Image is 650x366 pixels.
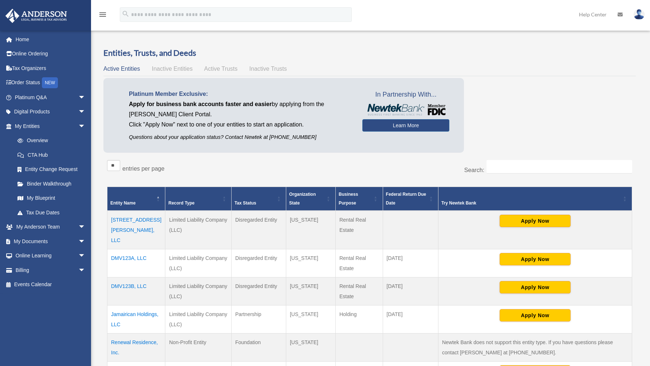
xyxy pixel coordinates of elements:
[286,277,335,305] td: [US_STATE]
[5,47,96,61] a: Online Ordering
[78,119,93,134] span: arrow_drop_down
[286,187,335,211] th: Organization State: Activate to sort
[5,90,96,105] a: Platinum Q&Aarrow_drop_down
[5,32,96,47] a: Home
[165,211,231,249] td: Limited Liability Company (LLC)
[500,281,571,293] button: Apply Now
[129,120,351,130] p: Click "Apply Now" next to one of your entities to start an application.
[335,277,383,305] td: Rental Real Estate
[165,249,231,277] td: Limited Liability Company (LLC)
[500,309,571,322] button: Apply Now
[249,66,287,72] span: Inactive Trusts
[5,234,96,249] a: My Documentsarrow_drop_down
[98,13,107,19] a: menu
[286,334,335,362] td: [US_STATE]
[386,192,426,206] span: Federal Return Due Date
[5,75,96,90] a: Order StatusNEW
[78,234,93,249] span: arrow_drop_down
[235,200,256,206] span: Tax Status
[5,249,96,263] a: Online Learningarrow_drop_down
[286,249,335,277] td: [US_STATE]
[339,192,358,206] span: Business Purpose
[165,277,231,305] td: Limited Liability Company (LLC)
[122,10,130,18] i: search
[10,176,93,191] a: Binder Walkthrough
[165,187,231,211] th: Record Type: Activate to sort
[441,199,621,207] div: Try Newtek Bank
[366,104,446,116] img: NewtekBankLogoSM.png
[78,220,93,235] span: arrow_drop_down
[129,133,351,142] p: Questions about your application status? Contact Newtek at [PHONE_NUMBER]
[129,89,351,99] p: Platinum Member Exclusive:
[286,211,335,249] td: [US_STATE]
[335,305,383,334] td: Holding
[10,205,93,220] a: Tax Due Dates
[107,334,165,362] td: Renewal Residence, Inc.
[107,249,165,277] td: DMV123A, LLC
[78,105,93,120] span: arrow_drop_down
[231,305,286,334] td: Partnership
[103,66,140,72] span: Active Entities
[438,334,632,362] td: Newtek Bank does not support this entity type. If you have questions please contact [PERSON_NAME]...
[634,9,645,20] img: User Pic
[165,305,231,334] td: Limited Liability Company (LLC)
[335,187,383,211] th: Business Purpose: Activate to sort
[103,47,636,59] h3: Entities, Trusts, and Deeds
[122,166,165,172] label: entries per page
[78,249,93,264] span: arrow_drop_down
[231,277,286,305] td: Disregarded Entity
[362,89,449,101] span: In Partnership With...
[10,191,93,206] a: My Blueprint
[165,334,231,362] td: Non-Profit Entity
[335,249,383,277] td: Rental Real Estate
[5,105,96,119] a: Digital Productsarrow_drop_down
[42,77,58,88] div: NEW
[3,9,69,23] img: Anderson Advisors Platinum Portal
[464,167,484,173] label: Search:
[383,305,438,334] td: [DATE]
[5,263,96,277] a: Billingarrow_drop_down
[107,211,165,249] td: [STREET_ADDRESS][PERSON_NAME], LLC
[289,192,316,206] span: Organization State
[383,249,438,277] td: [DATE]
[10,133,89,148] a: Overview
[438,187,632,211] th: Try Newtek Bank : Activate to sort
[231,211,286,249] td: Disregarded Entity
[107,277,165,305] td: DMV123B, LLC
[383,277,438,305] td: [DATE]
[500,253,571,265] button: Apply Now
[231,249,286,277] td: Disregarded Entity
[152,66,193,72] span: Inactive Entities
[286,305,335,334] td: [US_STATE]
[110,200,135,206] span: Entity Name
[231,334,286,362] td: Foundation
[10,162,93,177] a: Entity Change Request
[5,119,93,133] a: My Entitiesarrow_drop_down
[10,148,93,162] a: CTA Hub
[383,187,438,211] th: Federal Return Due Date: Activate to sort
[78,263,93,278] span: arrow_drop_down
[5,220,96,234] a: My Anderson Teamarrow_drop_down
[107,187,165,211] th: Entity Name: Activate to invert sorting
[129,99,351,120] p: by applying from the [PERSON_NAME] Client Portal.
[78,90,93,105] span: arrow_drop_down
[168,200,194,206] span: Record Type
[231,187,286,211] th: Tax Status: Activate to sort
[500,215,571,227] button: Apply Now
[5,277,96,292] a: Events Calendar
[129,101,272,107] span: Apply for business bank accounts faster and easier
[204,66,238,72] span: Active Trusts
[98,10,107,19] i: menu
[362,119,449,132] a: Learn More
[107,305,165,334] td: Jamairican Holdings, LLC
[335,211,383,249] td: Rental Real Estate
[5,61,96,75] a: Tax Organizers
